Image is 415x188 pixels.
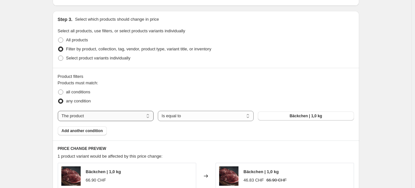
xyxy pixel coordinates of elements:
[244,169,279,174] span: Bäckchen | 1,0 kg
[86,169,121,174] span: Bäckchen | 1,0 kg
[289,113,322,119] span: Bäckchen | 1,0 kg
[66,99,91,103] span: any condition
[58,73,354,80] div: Product filters
[58,80,98,85] span: Products must match:
[58,28,185,33] span: Select all products, use filters, or select products variants individually
[219,166,238,186] img: Bueffel_Baeckchen_80x.png
[66,47,211,51] span: Filter by product, collection, tag, vendor, product type, variant title, or inventory
[266,177,287,183] strike: 66.90 CHF
[58,154,163,159] span: 1 product variant would be affected by this price change:
[61,166,81,186] img: Bueffel_Baeckchen_80x.png
[244,177,264,183] div: 46.83 CHF
[66,56,130,60] span: Select product variants individually
[62,128,103,133] span: Add another condition
[258,111,354,120] button: Bäckchen | 1,0 kg
[66,89,90,94] span: all conditions
[86,177,106,183] div: 66.90 CHF
[75,16,159,23] p: Select which products should change in price
[58,16,73,23] h2: Step 3.
[58,146,354,151] h6: PRICE CHANGE PREVIEW
[66,37,88,42] span: All products
[58,126,107,135] button: Add another condition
